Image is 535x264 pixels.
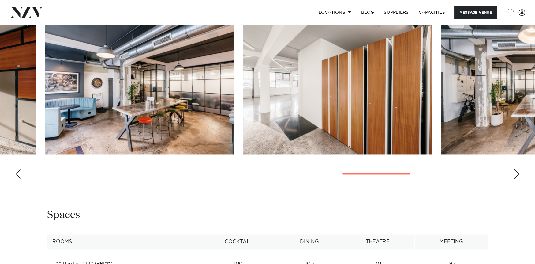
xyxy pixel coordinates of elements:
h2: Spaces [47,208,80,222]
th: Meeting [415,234,488,249]
img: nzv-logo.png [10,7,43,18]
a: Locations [313,6,356,19]
a: BLOG [356,6,379,19]
th: Cocktail [198,234,278,249]
th: Theatre [341,234,415,249]
a: Capacities [414,6,450,19]
button: Message Venue [454,6,497,19]
swiper-slide: 11 / 15 [45,15,234,154]
a: SUPPLIERS [379,6,413,19]
th: Dining [278,234,341,249]
swiper-slide: 12 / 15 [243,15,432,154]
th: Rooms [47,234,198,249]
